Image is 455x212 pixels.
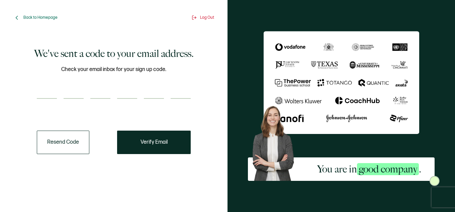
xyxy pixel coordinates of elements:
[23,15,58,20] span: Back to Homepage
[61,65,166,74] span: Check your email inbox for your sign up code.
[34,47,194,60] h1: We've sent a code to your email address.
[200,15,214,20] span: Log Out
[141,140,168,145] span: Verify Email
[248,102,304,181] img: Sertifier Signup - You are in <span class="strong-h">good company</span>. Hero
[357,163,419,175] span: good company
[117,131,191,154] button: Verify Email
[37,131,89,154] button: Resend Code
[430,176,440,186] img: Sertifier Signup
[317,162,421,176] h2: You are in .
[264,31,419,134] img: Sertifier We've sent a code to your email address.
